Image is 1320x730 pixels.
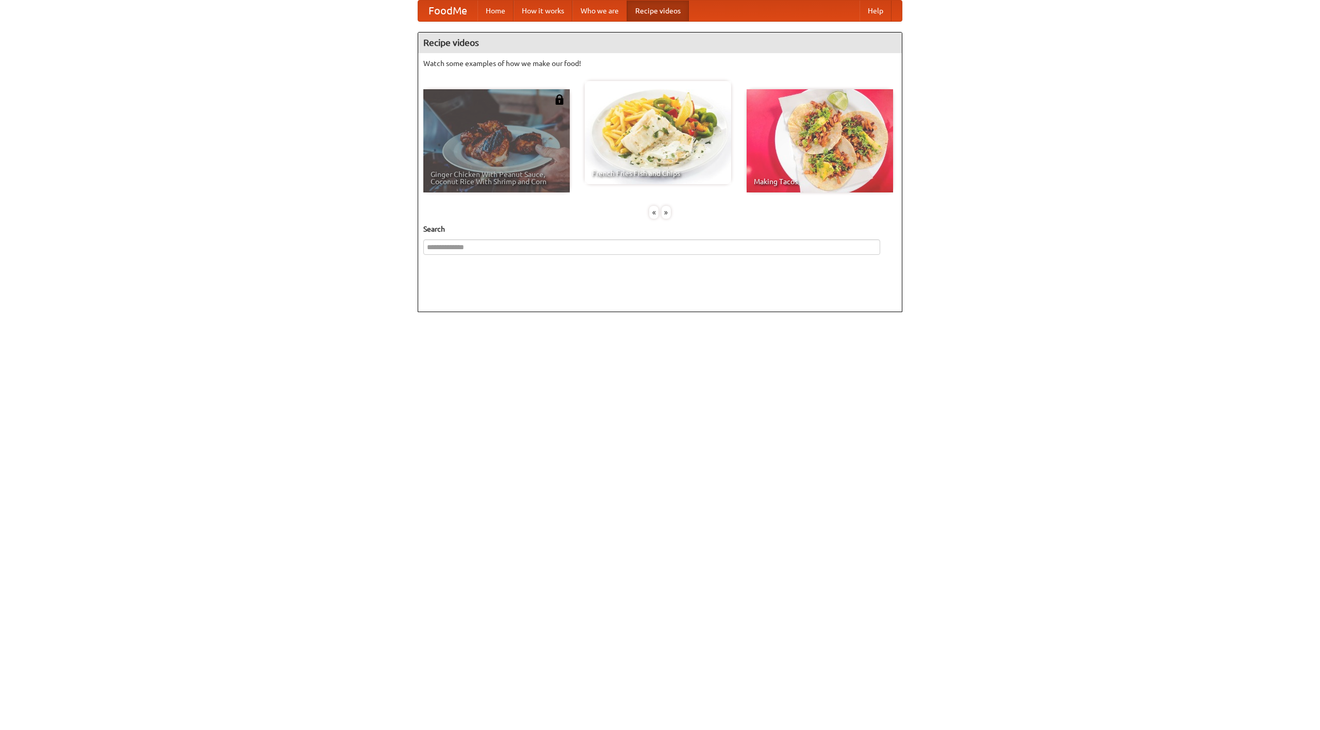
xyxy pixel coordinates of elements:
a: Who we are [572,1,627,21]
div: « [649,206,658,219]
a: Making Tacos [747,89,893,192]
a: Recipe videos [627,1,689,21]
img: 483408.png [554,94,565,105]
a: How it works [514,1,572,21]
a: Help [860,1,892,21]
span: Making Tacos [754,178,886,185]
a: FoodMe [418,1,477,21]
span: French Fries Fish and Chips [592,170,724,177]
a: French Fries Fish and Chips [585,81,731,184]
h4: Recipe videos [418,33,902,53]
p: Watch some examples of how we make our food! [423,58,897,69]
h5: Search [423,224,897,234]
div: » [662,206,671,219]
a: Home [477,1,514,21]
